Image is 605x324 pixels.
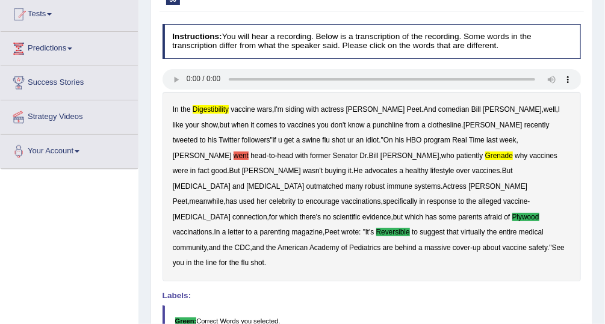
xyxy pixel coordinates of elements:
[200,136,206,144] b: to
[285,105,304,114] b: siding
[442,182,467,191] b: Actress
[306,105,319,114] b: with
[190,167,196,175] b: in
[552,243,565,252] b: See
[346,105,405,114] b: [PERSON_NAME]
[186,258,191,267] b: in
[173,258,184,267] b: you
[303,167,323,175] b: wasn't
[239,197,255,206] b: used
[295,151,308,160] b: with
[173,121,184,129] b: like
[486,136,498,144] b: last
[376,228,410,236] b: reversible
[246,228,252,236] b: to
[483,243,501,252] b: about
[356,136,364,144] b: an
[512,213,539,221] b: plywood
[380,151,439,160] b: [PERSON_NAME]
[427,121,461,129] b: clothesline
[226,197,237,206] b: has
[383,136,393,144] b: On
[173,243,207,252] b: community
[483,105,542,114] b: [PERSON_NAME]
[347,136,354,144] b: ur
[252,243,264,252] b: and
[529,243,547,252] b: safety
[473,243,480,252] b: up
[1,66,138,96] a: Success Stories
[456,151,483,160] b: patiently
[323,213,331,221] b: no
[447,228,459,236] b: that
[341,228,359,236] b: wrote
[234,151,249,160] b: went
[173,151,232,160] b: [PERSON_NAME]
[421,121,426,129] b: a
[330,121,346,129] b: don't
[467,197,477,206] b: the
[241,258,249,267] b: flu
[198,167,209,175] b: fact
[487,228,497,236] b: the
[349,243,380,252] b: Pediatrics
[453,243,470,252] b: cover
[266,243,276,252] b: the
[503,243,527,252] b: vaccine
[333,151,358,160] b: Senator
[269,213,278,221] b: for
[503,197,527,206] b: vaccine
[1,135,138,165] a: Your Account
[250,151,266,160] b: head
[369,151,379,160] b: Bill
[260,228,290,236] b: parenting
[412,228,418,236] b: to
[274,105,283,114] b: I'm
[306,197,340,206] b: encourage
[365,167,397,175] b: advocates
[427,197,456,206] b: response
[393,213,403,221] b: but
[269,197,296,206] b: celebrity
[235,243,250,252] b: CDC
[232,121,249,129] b: when
[519,228,544,236] b: medical
[163,292,582,301] h4: Labels:
[348,121,365,129] b: know
[418,243,423,252] b: a
[321,105,344,114] b: actress
[333,213,361,221] b: scientific
[193,105,229,114] b: digestibility
[278,136,282,144] b: u
[254,228,258,236] b: a
[405,213,423,221] b: which
[558,105,560,114] b: I
[209,243,221,252] b: and
[407,105,421,114] b: Peet
[284,136,294,144] b: get
[461,228,485,236] b: virtually
[366,136,379,144] b: idiot
[367,121,371,129] b: a
[524,121,550,129] b: recently
[246,182,304,191] b: [MEDICAL_DATA]
[530,151,557,160] b: vaccines
[430,167,455,175] b: lifestyle
[341,197,380,206] b: vaccinations
[459,197,465,206] b: to
[365,228,374,236] b: lt's
[424,243,451,252] b: massive
[232,213,267,221] b: connection
[383,243,393,252] b: are
[219,136,240,144] b: Twitter
[208,136,217,144] b: his
[420,197,425,206] b: in
[296,136,300,144] b: a
[250,121,254,129] b: it
[302,136,320,144] b: swine
[214,228,220,236] b: In
[362,213,391,221] b: evidence
[257,105,272,114] b: wars
[353,167,362,175] b: He
[441,151,455,160] b: who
